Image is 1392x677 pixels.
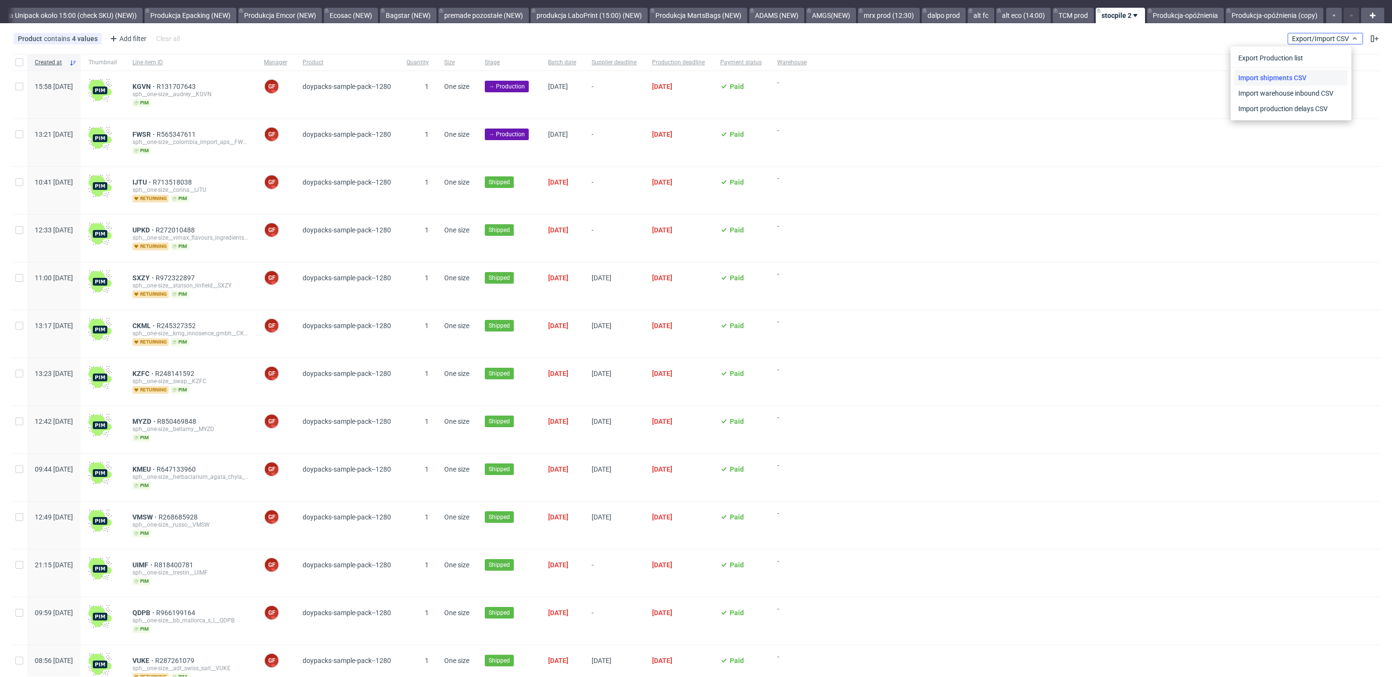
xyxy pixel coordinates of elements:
[132,90,248,98] div: sph__one-size__audrey__KGVN
[1147,8,1224,23] a: Produkcja-opóźnienia
[154,561,195,569] a: R818400781
[652,418,672,425] span: [DATE]
[652,609,672,617] span: [DATE]
[132,617,248,624] div: sph__one-size__bb_mallorca_s_l__QDPB
[730,465,744,473] span: Paid
[592,83,637,107] span: -
[489,656,510,665] span: Shipped
[548,226,568,234] span: [DATE]
[777,461,807,490] span: -
[777,270,807,298] span: -
[444,657,469,664] span: One size
[157,322,198,330] a: R245327352
[238,8,322,23] a: Produkcja Emcor (NEW)
[489,82,525,91] span: → Production
[132,322,157,330] a: CKML
[265,319,278,332] figcaption: GF
[132,130,157,138] a: FWSR
[592,130,637,155] span: -
[88,414,112,437] img: wHgJFi1I6lmhQAAAABJRU5ErkJggg==
[592,418,611,425] span: [DATE]
[489,561,510,569] span: Shipped
[730,178,744,186] span: Paid
[159,513,200,521] a: R268685928
[652,657,672,664] span: [DATE]
[438,8,529,23] a: premade pozostałe (NEW)
[132,569,248,576] div: sph__one-size__trestin__UIMF
[592,178,637,202] span: -
[1234,70,1348,86] a: Import shipments CSV
[35,58,65,67] span: Created at
[303,418,391,425] span: doypacks-sample-pack--1280
[132,290,169,298] span: returning
[444,178,469,186] span: One size
[548,370,568,377] span: [DATE]
[265,510,278,524] figcaption: GF
[156,609,197,617] span: R966199164
[303,58,391,67] span: Product
[265,415,278,428] figcaption: GF
[156,274,197,282] span: R972322897
[777,414,807,442] span: -
[489,417,510,426] span: Shipped
[592,513,611,521] span: [DATE]
[157,465,198,473] a: R647133960
[652,58,705,67] span: Production deadline
[425,83,429,90] span: 1
[132,178,153,186] a: IJTU
[652,370,672,377] span: [DATE]
[777,222,807,250] span: -
[777,366,807,394] span: -
[265,462,278,476] figcaption: GF
[265,80,278,93] figcaption: GF
[858,8,920,23] a: mrx prod (12:30)
[157,130,198,138] span: R565347611
[730,370,744,377] span: Paid
[303,609,391,617] span: doypacks-sample-pack--1280
[592,465,611,473] span: [DATE]
[132,226,156,234] a: UPKD
[380,8,436,23] a: Bagstar (NEW)
[132,521,248,529] div: sph__one-size__russo__VMSW
[444,513,469,521] span: One size
[132,147,151,155] span: pim
[132,561,154,569] span: UIMF
[652,178,672,186] span: [DATE]
[132,330,248,337] div: sph__one-size__kmg_innosence_gmbh__CKML
[720,58,762,67] span: Payment status
[548,274,568,282] span: [DATE]
[35,657,73,664] span: 08:56 [DATE]
[132,609,156,617] span: QDPB
[485,58,533,67] span: Stage
[730,657,744,664] span: Paid
[425,370,429,377] span: 1
[730,83,744,90] span: Paid
[35,370,73,377] span: 13:23 [DATE]
[730,513,744,521] span: Paid
[171,386,189,394] span: pim
[730,609,744,617] span: Paid
[730,274,744,282] span: Paid
[35,178,73,186] span: 10:41 [DATE]
[132,418,157,425] span: MYZD
[444,561,469,569] span: One size
[1234,86,1348,101] a: Import warehouse inbound CSV
[406,58,429,67] span: Quantity
[425,561,429,569] span: 1
[132,370,155,377] span: KZFC
[489,608,510,617] span: Shipped
[444,226,469,234] span: One size
[265,271,278,285] figcaption: GF
[35,609,73,617] span: 09:59 [DATE]
[132,434,151,442] span: pim
[922,8,966,23] a: dalpo prod
[303,178,391,186] span: doypacks-sample-pack--1280
[35,226,73,234] span: 12:33 [DATE]
[730,322,744,330] span: Paid
[132,657,155,664] span: VUKE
